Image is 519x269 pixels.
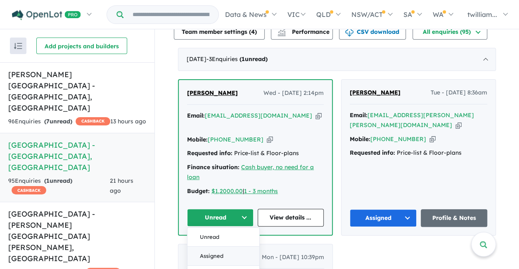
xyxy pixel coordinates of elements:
span: 4 [251,28,255,35]
strong: Mobile: [187,136,208,143]
button: Copy [429,135,436,144]
span: 7 [46,118,50,125]
button: Assigned [187,246,259,265]
span: Tue - [DATE] 8:36am [431,88,487,98]
strong: Budget: [187,187,210,195]
a: [PERSON_NAME] [350,88,401,98]
button: Copy [315,111,322,120]
button: Unread [187,227,259,246]
button: Performance [271,23,333,40]
span: - 3 Enquir ies [206,55,268,63]
img: download icon [345,28,353,37]
a: Profile & Notes [421,209,488,227]
a: $1,2000.00 [211,187,243,195]
a: 1 - 3 months [244,187,278,195]
span: 1 [242,55,245,63]
span: [PERSON_NAME] [187,89,238,97]
button: Team member settings (4) [174,23,265,40]
span: [PERSON_NAME] [350,89,401,96]
a: [PERSON_NAME] [187,88,238,98]
button: CSV download [339,23,406,40]
img: Openlot PRO Logo White [12,10,81,20]
strong: Finance situation: [187,163,239,171]
a: [EMAIL_ADDRESS][PERSON_NAME][PERSON_NAME][DOMAIN_NAME] [350,111,474,129]
span: CASHBACK [12,186,46,194]
button: Unread [187,209,254,227]
a: [EMAIL_ADDRESS][DOMAIN_NAME] [205,112,312,119]
strong: Email: [350,111,367,119]
button: Copy [267,135,273,144]
span: [PERSON_NAME] [187,253,237,261]
strong: Requested info: [187,149,232,157]
button: Copy [455,121,462,130]
div: [DATE] [178,48,496,71]
h5: [GEOGRAPHIC_DATA] - [PERSON_NAME][GEOGRAPHIC_DATA][PERSON_NAME] , [GEOGRAPHIC_DATA] [8,208,146,264]
button: Add projects and builders [36,38,127,54]
span: 21 hours ago [110,177,133,194]
img: bar-chart.svg [277,31,286,36]
a: [PHONE_NUMBER] [208,136,263,143]
span: CASHBACK [76,117,110,125]
a: [PERSON_NAME] [187,252,237,262]
div: Price-list & Floor-plans [187,149,324,158]
span: 1 [46,177,50,184]
button: Assigned [350,209,417,227]
div: Price-list & Floor-plans [350,148,487,158]
h5: [PERSON_NAME][GEOGRAPHIC_DATA] - [GEOGRAPHIC_DATA] , [GEOGRAPHIC_DATA] [8,69,146,113]
span: Wed - [DATE] 2:14pm [263,88,324,98]
div: | [187,186,324,196]
a: View details ... [258,209,324,227]
span: twilliam... [467,10,497,19]
input: Try estate name, suburb, builder or developer [125,6,217,24]
span: 13 hours ago [110,118,146,125]
strong: ( unread) [44,177,72,184]
strong: Mobile: [350,135,370,143]
button: All enquiries (95) [412,23,487,40]
span: Mon - [DATE] 10:39pm [262,252,324,262]
div: 96 Enquir ies [8,117,110,127]
strong: ( unread) [44,118,72,125]
strong: Email: [187,112,205,119]
span: Performance [279,28,329,35]
strong: ( unread) [239,55,268,63]
div: 95 Enquir ies [8,176,110,196]
h5: [GEOGRAPHIC_DATA] - [GEOGRAPHIC_DATA] , [GEOGRAPHIC_DATA] [8,139,146,173]
strong: Requested info: [350,149,395,156]
img: sort.svg [14,43,22,49]
a: [PHONE_NUMBER] [370,135,426,143]
a: Cash buyer, no need for a loan [187,163,314,181]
